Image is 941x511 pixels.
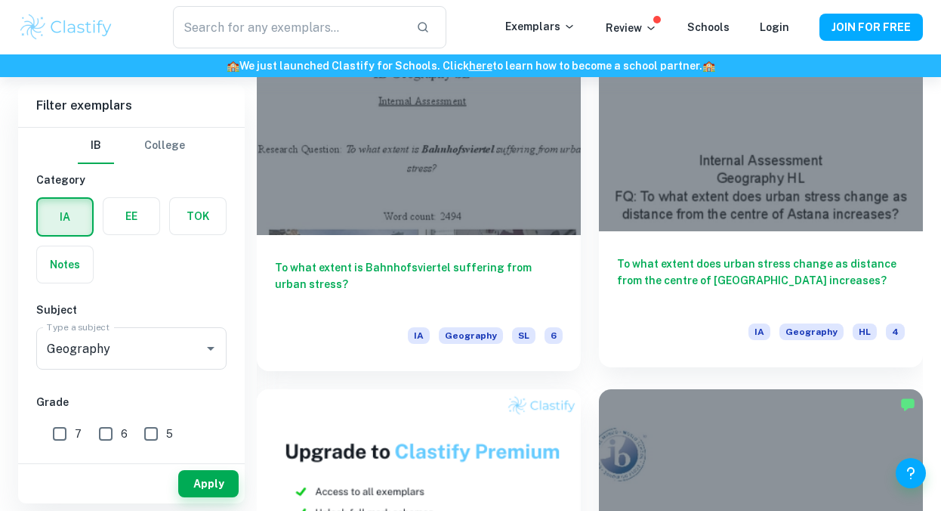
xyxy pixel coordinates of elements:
a: Schools [687,21,730,33]
h6: To what extent does urban stress change as distance from the centre of [GEOGRAPHIC_DATA] increases? [617,255,905,305]
span: HL [853,324,877,340]
button: TOK [170,198,226,234]
button: Notes [37,246,93,283]
span: 7 [75,426,82,442]
h6: Grade [36,394,227,410]
p: Review [606,20,657,36]
img: Clastify logo [18,12,114,42]
img: Marked [900,397,915,412]
button: IA [38,199,92,235]
h6: To what extent is Bahnhofsviertel suffering from urban stress? [275,259,563,309]
button: JOIN FOR FREE [819,14,923,41]
button: College [144,128,185,164]
a: Login [760,21,789,33]
h6: Category [36,172,227,188]
span: 6 [121,426,128,442]
h6: Filter exemplars [18,85,245,127]
label: Type a subject [47,321,110,333]
span: SL [512,327,535,344]
a: here [469,60,492,72]
input: Search for any exemplars... [173,6,405,48]
button: Help and Feedback [896,458,926,488]
span: 5 [166,426,173,442]
button: EE [103,198,159,234]
div: Filter type choice [78,128,185,164]
p: Exemplars [505,18,575,35]
h6: We just launched Clastify for Schools. Click to learn how to become a school partner. [3,57,938,74]
span: Geography [439,327,503,344]
h6: Subject [36,302,227,318]
span: 6 [545,327,563,344]
span: Geography [779,324,844,340]
span: 🏫 [227,60,239,72]
span: IA [748,324,770,340]
span: 🏫 [702,60,715,72]
button: IB [78,128,114,164]
span: IA [408,327,430,344]
button: Open [200,338,221,359]
button: Apply [178,470,239,497]
span: 4 [886,324,905,340]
